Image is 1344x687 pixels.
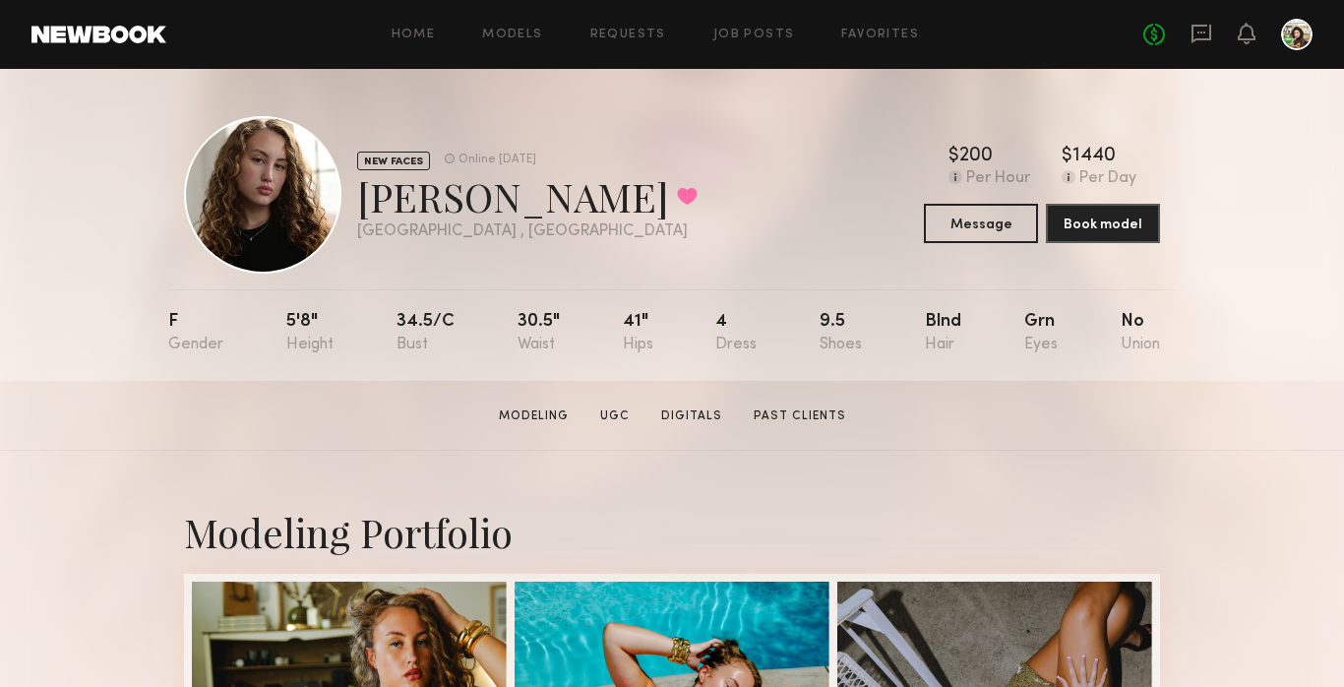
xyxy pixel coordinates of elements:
div: Online [DATE] [458,154,536,166]
div: Grn [1024,313,1058,353]
button: Message [924,204,1038,243]
div: F [168,313,223,353]
div: 5'8" [286,313,334,353]
a: Favorites [841,29,919,41]
a: Models [482,29,542,41]
div: 34.5/c [397,313,455,353]
div: Per Hour [966,170,1030,188]
div: 1440 [1072,147,1116,166]
a: Digitals [653,407,730,425]
div: No [1121,313,1160,353]
a: UGC [592,407,638,425]
div: 41" [623,313,653,353]
div: Per Day [1079,170,1136,188]
a: Home [392,29,436,41]
div: 200 [959,147,993,166]
button: Book model [1046,204,1160,243]
div: Modeling Portfolio [184,506,1160,558]
div: NEW FACES [357,152,430,170]
div: $ [1062,147,1072,166]
div: [GEOGRAPHIC_DATA] , [GEOGRAPHIC_DATA] [357,223,698,240]
a: Past Clients [746,407,854,425]
div: 30.5" [518,313,560,353]
div: $ [948,147,959,166]
div: [PERSON_NAME] [357,170,698,222]
a: Modeling [491,407,577,425]
div: 4 [715,313,757,353]
a: Job Posts [713,29,795,41]
div: Blnd [925,313,961,353]
div: 9.5 [820,313,862,353]
a: Requests [590,29,666,41]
